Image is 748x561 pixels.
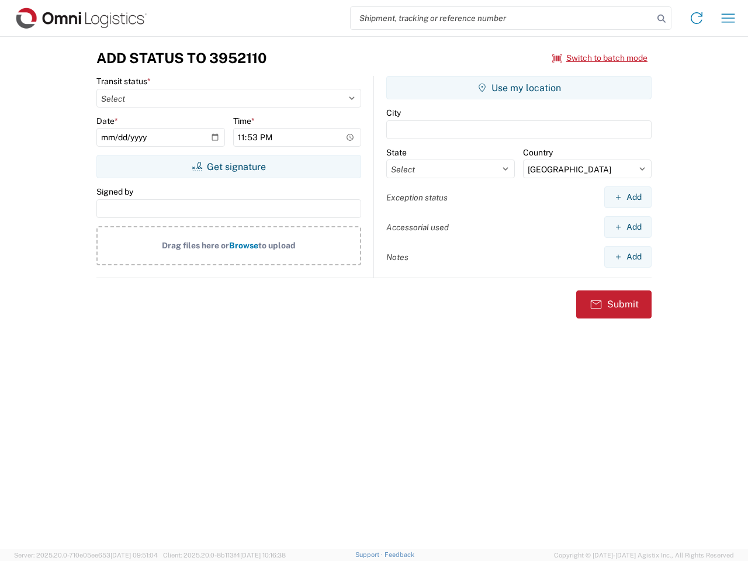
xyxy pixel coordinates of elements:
[386,147,407,158] label: State
[163,552,286,559] span: Client: 2025.20.0-8b113f4
[96,76,151,86] label: Transit status
[386,252,408,262] label: Notes
[552,49,647,68] button: Switch to batch mode
[240,552,286,559] span: [DATE] 10:16:38
[604,186,652,208] button: Add
[604,216,652,238] button: Add
[523,147,553,158] label: Country
[96,116,118,126] label: Date
[162,241,229,250] span: Drag files here or
[233,116,255,126] label: Time
[554,550,734,560] span: Copyright © [DATE]-[DATE] Agistix Inc., All Rights Reserved
[386,192,448,203] label: Exception status
[351,7,653,29] input: Shipment, tracking or reference number
[604,246,652,268] button: Add
[96,50,266,67] h3: Add Status to 3952110
[96,155,361,178] button: Get signature
[258,241,296,250] span: to upload
[385,551,414,558] a: Feedback
[386,222,449,233] label: Accessorial used
[110,552,158,559] span: [DATE] 09:51:04
[14,552,158,559] span: Server: 2025.20.0-710e05ee653
[386,108,401,118] label: City
[229,241,258,250] span: Browse
[576,290,652,318] button: Submit
[96,186,133,197] label: Signed by
[355,551,385,558] a: Support
[386,76,652,99] button: Use my location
